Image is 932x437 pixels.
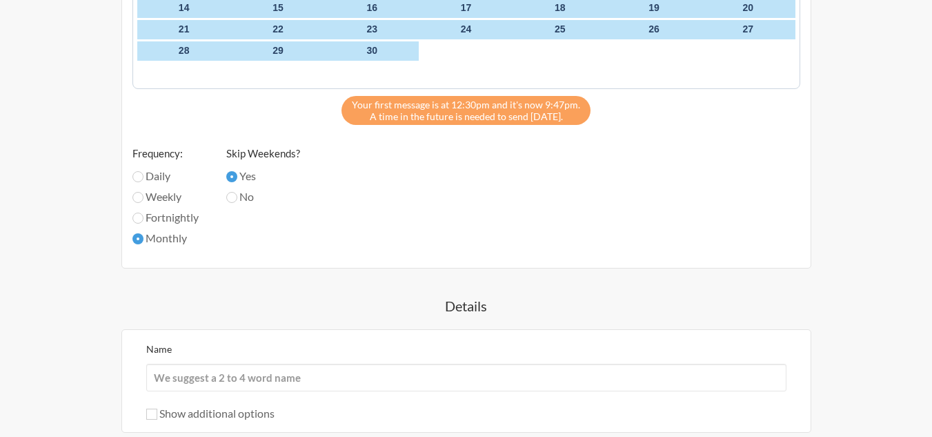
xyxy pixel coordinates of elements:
label: Fortnightly [132,209,199,226]
input: Show additional options [146,409,157,420]
input: Weekly [132,192,143,203]
span: Thursday, October 23, 2025 [362,20,381,39]
label: Daily [132,168,199,184]
span: Wednesday, October 29, 2025 [268,41,288,61]
input: No [226,192,237,203]
input: Daily [132,171,143,182]
label: No [226,188,300,205]
label: Weekly [132,188,199,205]
input: Fortnightly [132,213,143,224]
label: Show additional options [146,407,275,420]
span: Sunday, October 26, 2025 [644,20,664,39]
span: Wednesday, October 22, 2025 [268,20,288,39]
input: Yes [226,171,237,182]
div: A time in the future is needed to send [DATE]. [341,96,591,125]
span: Monday, October 27, 2025 [738,20,757,39]
span: Thursday, October 30, 2025 [362,41,381,61]
h4: Details [66,296,866,315]
label: Name [146,343,172,355]
label: Yes [226,168,300,184]
span: Friday, October 24, 2025 [456,20,475,39]
span: Tuesday, October 21, 2025 [175,20,194,39]
label: Frequency: [132,146,199,162]
label: Skip Weekends? [226,146,300,162]
label: Monthly [132,230,199,246]
span: Saturday, October 25, 2025 [551,20,570,39]
input: Monthly [132,233,143,244]
input: We suggest a 2 to 4 word name [146,364,786,391]
span: Your first message is at 12:30pm and it's now 9:47pm. [352,99,580,110]
span: Tuesday, October 28, 2025 [175,41,194,61]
